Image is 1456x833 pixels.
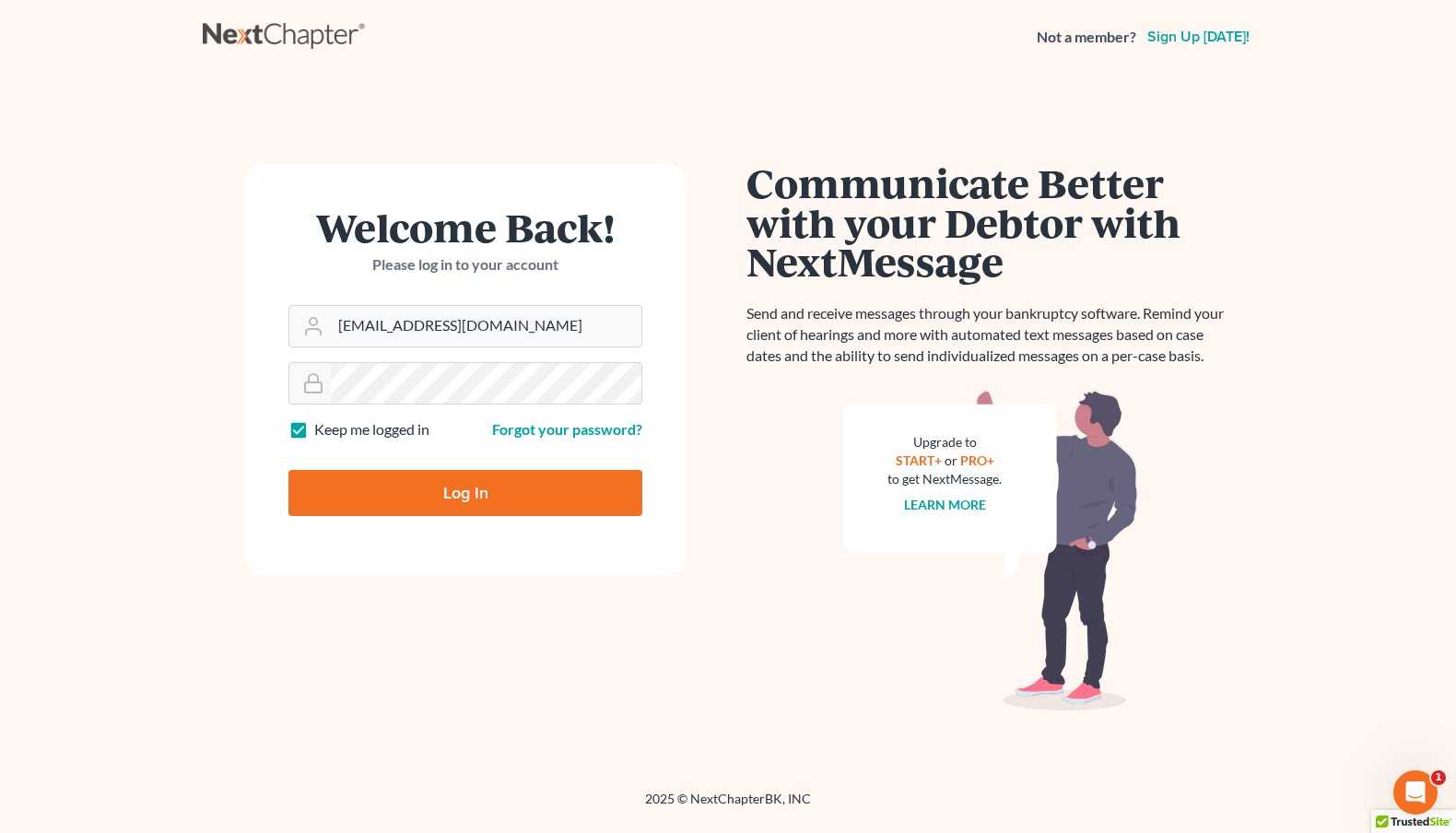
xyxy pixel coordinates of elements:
[314,419,429,440] label: Keep me logged in
[904,497,986,512] a: Learn more
[746,163,1235,281] h1: Communicate Better with your Debtor with NextMessage
[1037,27,1136,48] strong: Not a member?
[960,452,994,468] a: PRO+
[288,207,642,247] h1: Welcome Back!
[203,790,1253,823] div: 2025 © NextChapterBK, INC
[887,433,1002,452] div: Upgrade to
[887,470,1002,488] div: to get NextMessage.
[288,470,642,516] input: Log In
[1144,29,1253,44] a: Sign up [DATE]!
[896,452,942,468] a: START+
[945,452,957,468] span: or
[492,420,642,438] a: Forgot your password?
[331,306,641,346] input: Email Address
[746,303,1235,367] p: Send and receive messages through your bankruptcy software. Remind your client of hearings and mo...
[843,389,1138,711] img: nextmessage_bg-59042aed3d76b12b5cd301f8e5b87938c9018125f34e5fa2b7a6b67550977c72.svg
[1431,770,1446,785] span: 1
[1393,770,1438,815] iframe: Intercom live chat
[288,254,642,276] p: Please log in to your account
